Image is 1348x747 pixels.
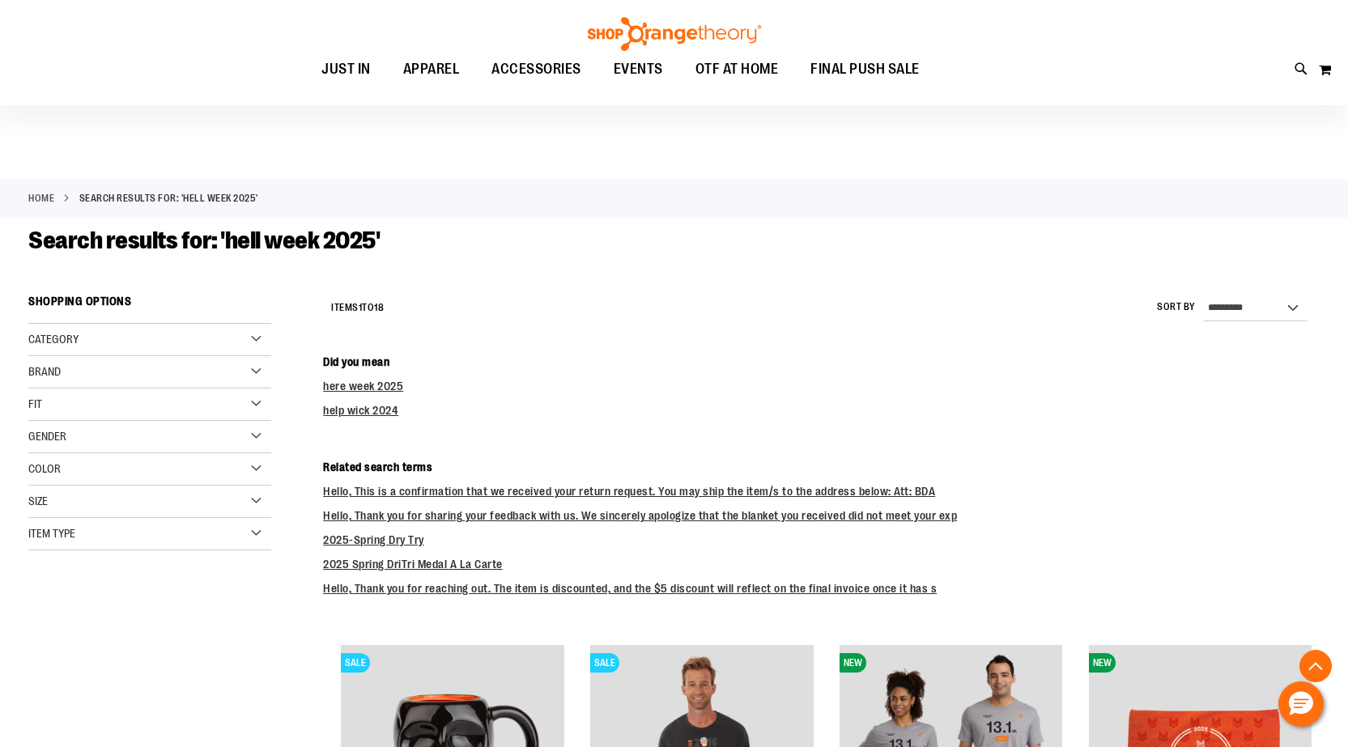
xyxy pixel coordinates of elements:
[1299,650,1332,682] button: Back To Top
[810,51,920,87] span: FINAL PUSH SALE
[323,582,937,595] a: Hello, Thank you for reaching out. The item is discounted, and the $5 discount will reflect on th...
[305,51,387,88] a: JUST IN
[323,558,503,571] a: 2025 Spring DriTri Medal A La Carte
[28,397,42,410] span: Fit
[28,494,48,507] span: Size
[28,227,380,254] span: Search results for: 'hell week 2025'
[323,459,1320,475] dt: Related search terms
[374,302,384,313] span: 18
[387,51,476,88] a: APPAREL
[28,462,61,475] span: Color
[28,333,79,346] span: Category
[679,51,795,88] a: OTF AT HOME
[585,17,763,51] img: Shop Orangetheory
[28,287,271,324] strong: Shopping Options
[323,533,424,546] a: 2025-Spring Dry Try
[28,365,61,378] span: Brand
[331,295,384,320] h2: Items to
[341,653,370,673] span: SALE
[359,302,363,313] span: 1
[491,51,581,87] span: ACCESSORIES
[28,527,75,540] span: Item Type
[403,51,460,87] span: APPAREL
[323,485,935,498] a: Hello, This is a confirmation that we received your return request. You may ship the item/s to th...
[323,509,957,522] a: Hello, Thank you for sharing your feedback with us. We sincerely apologize that the blanket you r...
[1089,653,1116,673] span: NEW
[323,354,1320,370] dt: Did you mean
[590,653,619,673] span: SALE
[321,51,371,87] span: JUST IN
[695,51,779,87] span: OTF AT HOME
[1278,681,1324,727] button: Hello, have a question? Let’s chat.
[323,380,403,393] a: here week 2025
[79,191,258,206] strong: Search results for: 'hell week 2025'
[323,404,398,417] a: help wick 2024
[475,51,597,88] a: ACCESSORIES
[597,51,679,88] a: EVENTS
[28,191,54,206] a: Home
[840,653,866,673] span: NEW
[614,51,663,87] span: EVENTS
[28,430,66,443] span: Gender
[794,51,936,88] a: FINAL PUSH SALE
[1157,300,1196,314] label: Sort By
